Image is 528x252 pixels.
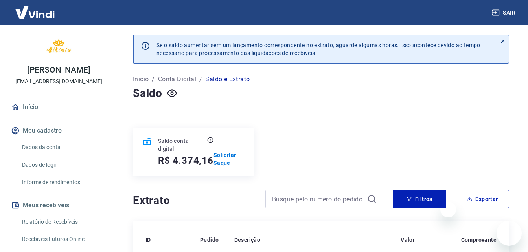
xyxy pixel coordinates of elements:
input: Busque pelo número do pedido [272,193,364,205]
button: Meus recebíveis [9,197,108,214]
img: Vindi [9,0,61,24]
a: Início [133,75,149,84]
button: Exportar [456,190,509,208]
p: [EMAIL_ADDRESS][DOMAIN_NAME] [15,77,102,86]
p: Valor [401,236,415,244]
p: Saldo conta digital [158,137,206,153]
p: / [152,75,155,84]
p: [PERSON_NAME] [27,66,90,74]
h4: Saldo [133,86,162,101]
img: f3a44bf7-6b06-470c-896b-2bc6f7067bc8.jpeg [43,31,75,63]
a: Dados de login [19,157,108,173]
p: Se o saldo aumentar sem um lançamento correspondente no extrato, aguarde algumas horas. Isso acon... [156,41,480,57]
p: Saldo e Extrato [205,75,250,84]
iframe: Botão para abrir a janela de mensagens [497,221,522,246]
iframe: Fechar mensagem [440,202,456,217]
a: Recebíveis Futuros Online [19,231,108,247]
a: Dados da conta [19,139,108,155]
a: Conta Digital [158,75,196,84]
p: Descrição [234,236,261,244]
button: Meu cadastro [9,122,108,139]
a: Informe de rendimentos [19,174,108,190]
p: Comprovante [461,236,497,244]
h5: R$ 4.374,16 [158,154,213,167]
h4: Extrato [133,193,256,208]
button: Sair [490,5,519,20]
p: Pedido [200,236,219,244]
p: / [199,75,202,84]
a: Solicitar Saque [213,151,245,167]
a: Início [9,99,108,116]
a: Relatório de Recebíveis [19,214,108,230]
p: ID [145,236,151,244]
button: Filtros [393,190,446,208]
